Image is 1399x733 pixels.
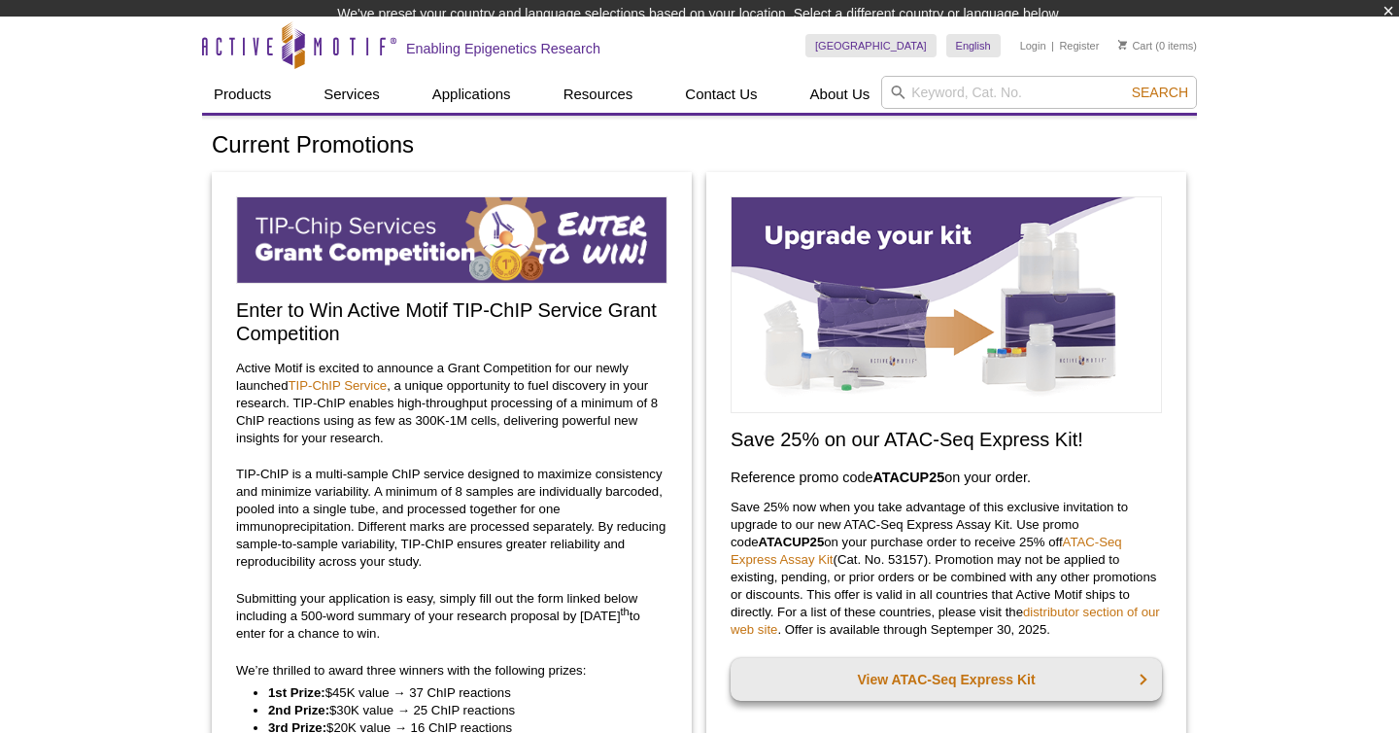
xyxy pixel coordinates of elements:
strong: 1st Prize: [268,685,325,700]
span: Search [1132,85,1188,100]
button: Search [1126,84,1194,101]
img: Your Cart [1118,40,1127,50]
a: View ATAC-Seq Express Kit [731,658,1162,701]
p: Save 25% now when you take advantage of this exclusive invitation to upgrade to our new ATAC-Seq ... [731,499,1162,639]
li: | [1051,34,1054,57]
p: Active Motif is excited to announce a Grant Competition for our newly launched , a unique opportu... [236,360,667,447]
a: Login [1020,39,1046,52]
a: Contact Us [673,76,768,113]
p: Submitting your application is easy, simply fill out the form linked below including a 500-word s... [236,590,667,643]
a: Products [202,76,283,113]
a: [GEOGRAPHIC_DATA] [805,34,937,57]
a: Register [1059,39,1099,52]
strong: ATACUP25 [872,470,944,485]
a: English [946,34,1001,57]
strong: ATACUP25 [759,535,825,549]
li: $30K value → 25 ChIP reactions [268,702,648,719]
strong: 2nd Prize: [268,703,329,717]
a: Resources [552,76,645,113]
a: TIP-ChIP Service [289,378,388,393]
li: $45K value → 37 ChIP reactions [268,684,648,702]
h1: Current Promotions [212,132,1187,160]
h2: Save 25% on our ATAC-Seq Express Kit! [731,428,1162,451]
li: (0 items) [1118,34,1197,57]
img: TIP-ChIP Service Grant Competition [236,196,667,284]
a: Services [312,76,392,113]
img: Save on ATAC-Seq Express Assay Kit [731,196,1162,413]
a: About Us [799,76,882,113]
p: We’re thrilled to award three winners with the following prizes: [236,662,667,680]
h2: Enter to Win Active Motif TIP-ChIP Service Grant Competition [236,298,667,345]
a: Cart [1118,39,1152,52]
a: Applications [421,76,523,113]
sup: th [621,606,630,617]
a: distributor section of our web site [731,605,1160,637]
h2: Enabling Epigenetics Research [406,40,600,57]
p: TIP-ChIP is a multi-sample ChIP service designed to maximize consistency and minimize variability... [236,466,667,571]
h3: Reference promo code on your order. [731,466,1162,489]
input: Keyword, Cat. No. [881,76,1197,109]
a: ATAC-Seq Express Assay Kit [731,535,1122,567]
